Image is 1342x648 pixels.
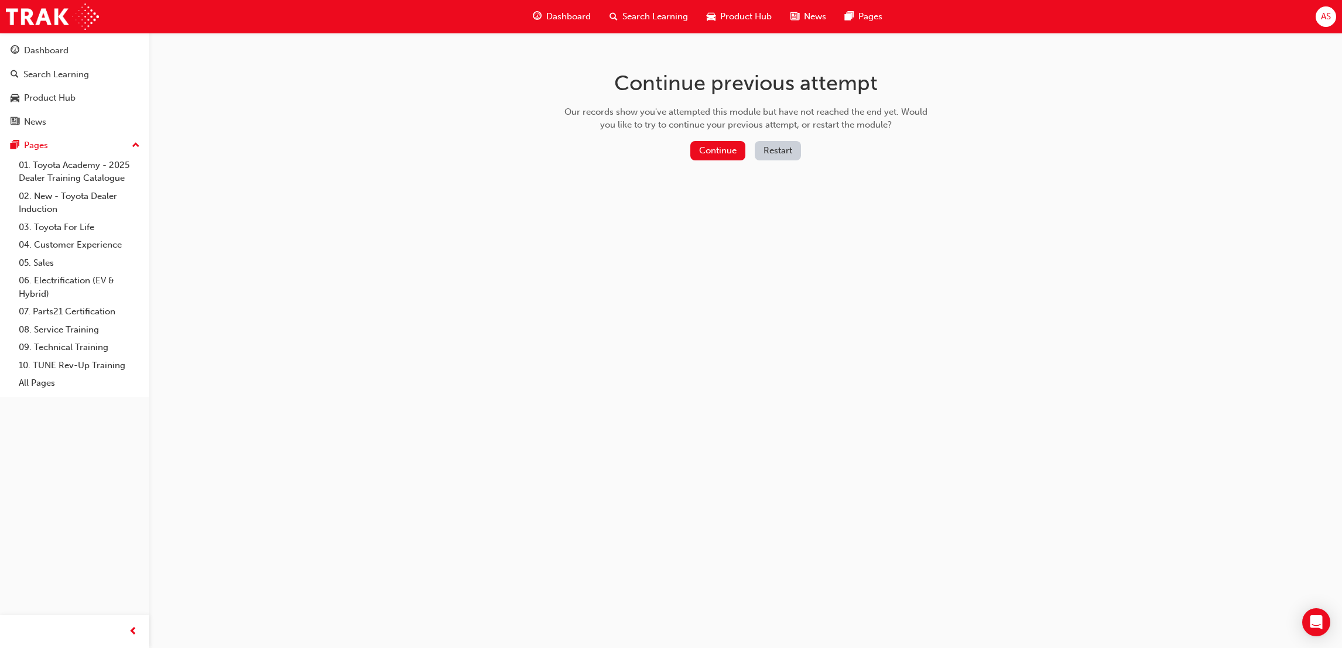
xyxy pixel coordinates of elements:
[5,135,145,156] button: Pages
[14,321,145,339] a: 08. Service Training
[1321,10,1331,23] span: AS
[690,141,745,160] button: Continue
[5,37,145,135] button: DashboardSearch LearningProduct HubNews
[132,138,140,153] span: up-icon
[610,9,618,24] span: search-icon
[24,139,48,152] div: Pages
[11,140,19,151] span: pages-icon
[11,70,19,80] span: search-icon
[845,9,854,24] span: pages-icon
[14,374,145,392] a: All Pages
[697,5,781,29] a: car-iconProduct Hub
[24,115,46,129] div: News
[707,9,715,24] span: car-icon
[14,356,145,375] a: 10. TUNE Rev-Up Training
[129,625,138,639] span: prev-icon
[24,44,69,57] div: Dashboard
[5,40,145,61] a: Dashboard
[14,272,145,303] a: 06. Electrification (EV & Hybrid)
[14,156,145,187] a: 01. Toyota Academy - 2025 Dealer Training Catalogue
[523,5,600,29] a: guage-iconDashboard
[755,141,801,160] button: Restart
[14,187,145,218] a: 02. New - Toyota Dealer Induction
[5,64,145,85] a: Search Learning
[14,218,145,236] a: 03. Toyota For Life
[858,10,882,23] span: Pages
[6,4,99,30] img: Trak
[600,5,697,29] a: search-iconSearch Learning
[14,236,145,254] a: 04. Customer Experience
[533,9,542,24] span: guage-icon
[5,87,145,109] a: Product Hub
[1302,608,1330,636] div: Open Intercom Messenger
[11,93,19,104] span: car-icon
[5,111,145,133] a: News
[1316,6,1336,27] button: AS
[560,105,932,132] div: Our records show you've attempted this module but have not reached the end yet. Would you like to...
[720,10,772,23] span: Product Hub
[14,338,145,356] a: 09. Technical Training
[24,91,76,105] div: Product Hub
[14,254,145,272] a: 05. Sales
[23,68,89,81] div: Search Learning
[14,303,145,321] a: 07. Parts21 Certification
[804,10,826,23] span: News
[560,70,932,96] h1: Continue previous attempt
[11,117,19,128] span: news-icon
[11,46,19,56] span: guage-icon
[781,5,836,29] a: news-iconNews
[836,5,892,29] a: pages-iconPages
[790,9,799,24] span: news-icon
[546,10,591,23] span: Dashboard
[622,10,688,23] span: Search Learning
